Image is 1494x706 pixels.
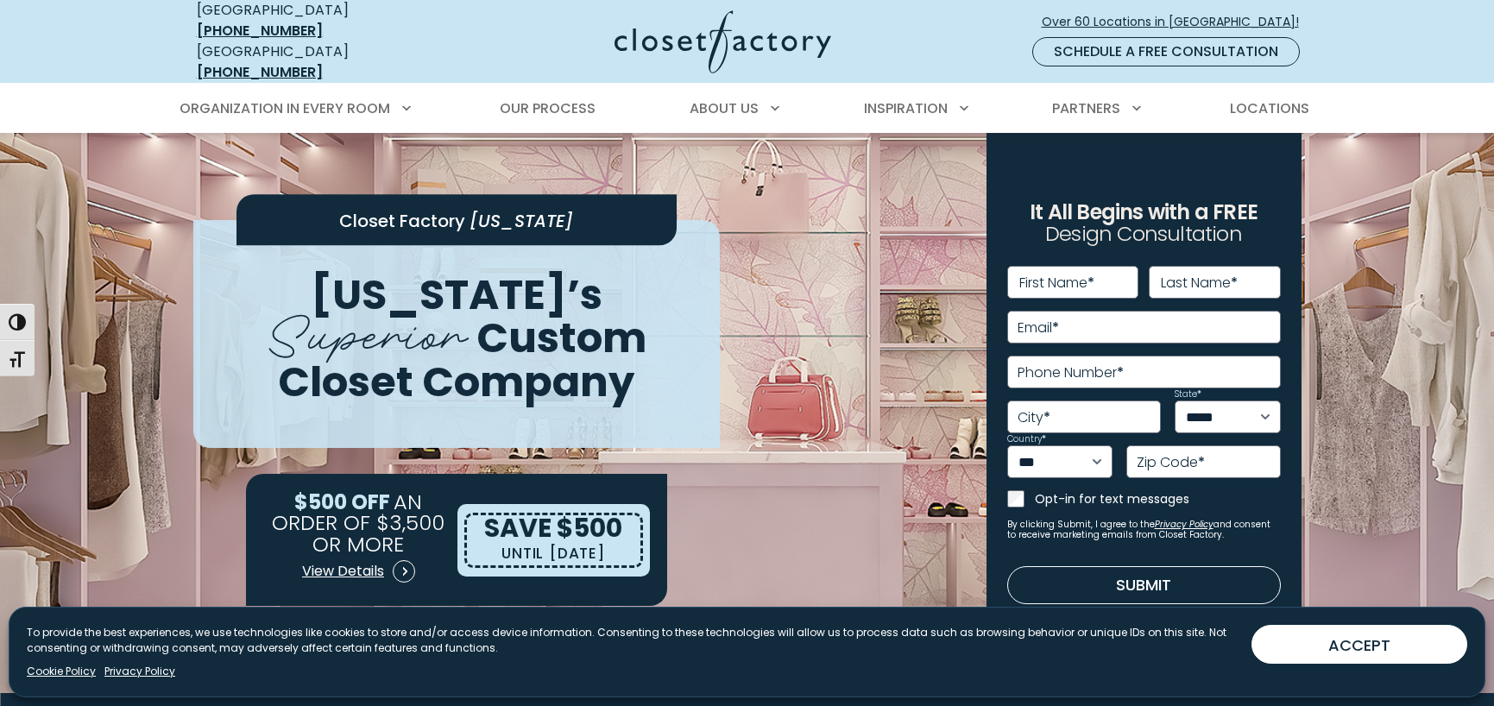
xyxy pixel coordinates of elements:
label: Email [1018,321,1059,335]
a: View Details [301,554,416,589]
span: It All Begins with a FREE [1030,198,1258,226]
span: Locations [1230,98,1309,118]
p: UNTIL [DATE] [501,541,606,565]
span: Our Process [500,98,596,118]
label: State [1175,390,1201,399]
span: Superior [267,291,467,369]
label: City [1018,411,1050,425]
span: [US_STATE] [470,208,573,232]
label: Last Name [1161,276,1238,290]
a: Over 60 Locations in [GEOGRAPHIC_DATA]! [1041,7,1314,37]
label: Opt-in for text messages [1035,490,1281,507]
label: Phone Number [1018,366,1124,380]
p: To provide the best experiences, we use technologies like cookies to store and/or access device i... [27,625,1238,656]
span: Organization in Every Room [180,98,390,118]
a: [PHONE_NUMBER] [197,21,323,41]
button: Submit [1007,566,1281,604]
a: [PHONE_NUMBER] [197,62,323,82]
small: By clicking Submit, I agree to the and consent to receive marketing emails from Closet Factory. [1007,520,1281,540]
span: Over 60 Locations in [GEOGRAPHIC_DATA]! [1042,13,1313,31]
span: View Details [302,561,384,582]
a: Privacy Policy [104,664,175,679]
span: Closet Factory [339,208,465,232]
nav: Primary Menu [167,85,1327,133]
span: [US_STATE]’s [311,265,602,323]
span: About Us [690,98,759,118]
span: SAVE $500 [484,509,622,546]
span: AN ORDER OF $3,500 OR MORE [272,487,444,558]
span: Design Consultation [1045,220,1242,249]
a: Privacy Policy [1155,518,1213,531]
button: ACCEPT [1251,625,1467,664]
span: $500 OFF [294,487,390,515]
span: Inspiration [864,98,948,118]
a: Schedule a Free Consultation [1032,37,1300,66]
label: Country [1007,435,1046,444]
img: Closet Factory Logo [615,10,831,73]
label: Zip Code [1137,456,1205,470]
span: Custom Closet Company [278,309,646,411]
label: First Name [1019,276,1094,290]
span: Partners [1052,98,1120,118]
div: [GEOGRAPHIC_DATA] [197,41,447,83]
a: Cookie Policy [27,664,96,679]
